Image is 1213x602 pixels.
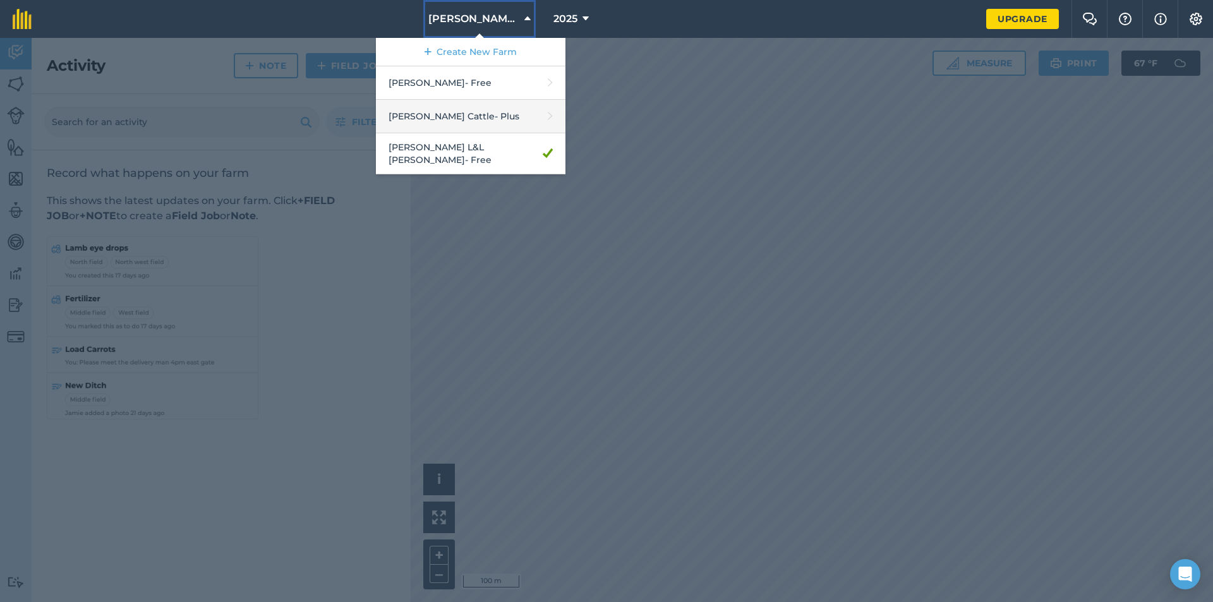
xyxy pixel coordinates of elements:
[1118,13,1133,25] img: A question mark icon
[1170,559,1200,589] div: Open Intercom Messenger
[1188,13,1204,25] img: A cog icon
[1082,13,1097,25] img: Two speech bubbles overlapping with the left bubble in the forefront
[986,9,1059,29] a: Upgrade
[376,100,565,133] a: [PERSON_NAME] Cattle- Plus
[553,11,577,27] span: 2025
[376,38,565,66] a: Create New Farm
[376,133,565,174] a: [PERSON_NAME] L&L [PERSON_NAME]- Free
[13,9,32,29] img: fieldmargin Logo
[376,66,565,100] a: [PERSON_NAME]- Free
[1154,11,1167,27] img: svg+xml;base64,PHN2ZyB4bWxucz0iaHR0cDovL3d3dy53My5vcmcvMjAwMC9zdmciIHdpZHRoPSIxNyIgaGVpZ2h0PSIxNy...
[428,11,519,27] span: [PERSON_NAME] L&L [PERSON_NAME]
